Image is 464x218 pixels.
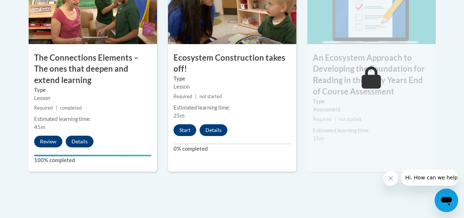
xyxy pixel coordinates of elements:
span: | [195,94,197,99]
label: 100% completed [34,156,151,164]
span: Required [34,105,53,111]
label: 0% completed [173,145,291,153]
div: Estimated learning time: [173,104,291,112]
iframe: Message from company [401,169,458,186]
span: 15m [313,135,324,142]
h3: An Ecosystem Approach to Developing the Foundation for Reading in the Early Years End of Course A... [307,52,436,97]
button: Details [200,124,227,136]
div: Your progress [34,155,151,156]
iframe: Close message [383,171,398,186]
h3: Ecosystem Construction takes off! [168,52,296,75]
button: Review [34,136,62,147]
span: completed [60,105,82,111]
button: Start [173,124,196,136]
div: Estimated learning time: [313,126,430,135]
label: Type [313,97,430,106]
label: Type [173,75,291,83]
div: Lesson [34,94,151,102]
span: not started [200,94,222,99]
h3: The Connections Elements – The ones that deepen and extend learning [29,52,157,86]
span: 45m [34,124,45,130]
div: Assessment [313,106,430,114]
span: not started [339,117,361,122]
label: Type [34,86,151,94]
iframe: Button to launch messaging window [435,189,458,212]
div: Estimated learning time: [34,115,151,123]
button: Details [66,136,94,147]
span: | [56,105,57,111]
span: | [335,117,336,122]
span: Hi. How can we help? [4,5,59,11]
span: 25m [173,112,184,119]
span: Required [173,94,192,99]
span: Required [313,117,332,122]
div: Lesson [173,83,291,91]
